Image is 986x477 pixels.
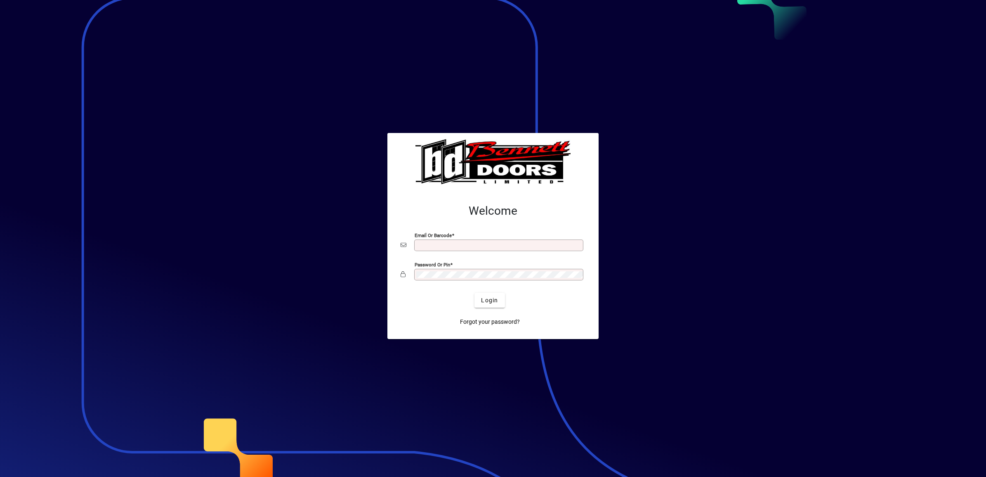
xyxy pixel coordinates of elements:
mat-label: Password or Pin [415,262,450,268]
button: Login [474,293,505,308]
mat-label: Email or Barcode [415,233,452,238]
h2: Welcome [401,204,585,218]
span: Login [481,296,498,305]
a: Forgot your password? [457,314,523,329]
span: Forgot your password? [460,318,520,326]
